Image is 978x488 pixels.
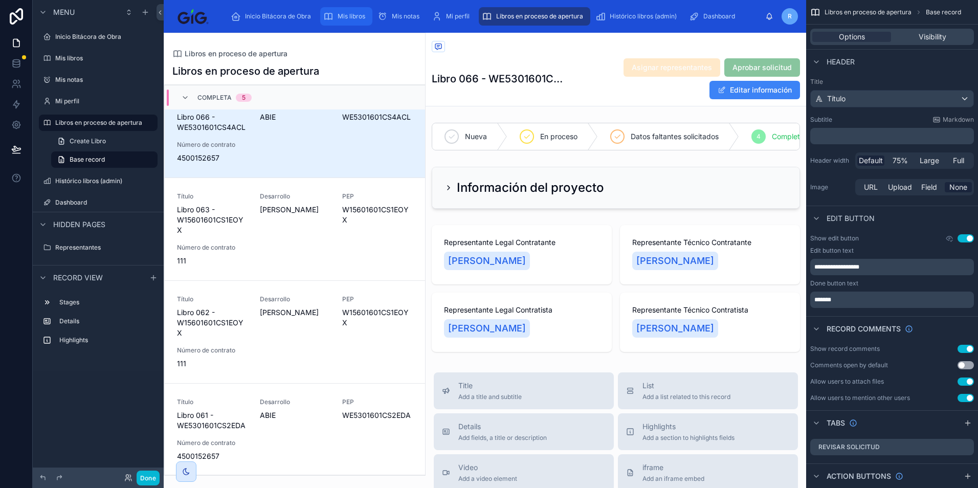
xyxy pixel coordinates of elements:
span: Número de contrato [177,439,248,447]
label: Libros en proceso de apertura [55,119,151,127]
a: TítuloLibro 063 - W15601601CS1EOYXDesarrollo[PERSON_NAME]PEPW15601601CS1EOYXNúmero de contrato111 [165,178,425,280]
span: Menu [53,7,75,17]
label: Revisar solicitud [818,443,880,451]
span: Header [827,57,855,67]
button: ListAdd a list related to this record [618,372,798,409]
span: Create Libro [70,137,106,145]
span: Add an iframe embed [642,475,704,483]
span: Mis notas [392,12,419,20]
a: Dashboard [686,7,742,26]
h1: Libro 066 - WE5301601CS4ACL [432,72,563,86]
a: Base record [51,151,158,168]
a: Libros en proceso de apertura [39,115,158,131]
a: Mi perfil [429,7,477,26]
span: PEP [342,398,413,406]
span: URL [864,182,878,192]
span: Desarrollo [260,295,330,303]
span: Add fields, a title or description [458,434,547,442]
span: WE5301601CS2EDA [342,410,413,420]
label: Mis notas [55,76,155,84]
span: 111 [177,256,248,266]
span: R [788,12,792,20]
label: Header width [810,157,851,165]
span: Add a video element [458,475,517,483]
span: 75% [893,156,908,166]
span: Libro 066 - WE5301601CS4ACL [177,112,248,132]
label: Mi perfil [55,97,155,105]
span: Record comments [827,324,901,334]
a: TítuloLibro 062 - W15601601CS1EOYXDesarrollo[PERSON_NAME]PEPW15601601CS1EOYXNúmero de contrato111 [165,280,425,383]
span: Título [827,94,846,104]
div: scrollable content [810,259,974,275]
button: DetailsAdd fields, a title or description [434,413,614,450]
span: Dashboard [703,12,735,20]
span: Mi perfil [446,12,470,20]
span: Libros en proceso de apertura [496,12,583,20]
div: scrollable content [33,290,164,359]
span: Título [177,295,248,303]
div: scrollable content [223,5,765,28]
span: Completa [197,94,232,102]
a: Mis notas [39,72,158,88]
span: PEP [342,192,413,201]
div: Comments open by default [810,361,888,369]
button: TitleAdd a title and subtitle [434,372,614,409]
span: Field [921,182,937,192]
span: 4500152657 [177,451,248,461]
span: Details [458,422,547,432]
button: Done [137,471,160,485]
label: Details [59,317,153,325]
span: Default [859,156,883,166]
span: Base record [70,156,105,164]
a: Mis notas [374,7,427,26]
span: Número de contrato [177,141,248,149]
label: Dashboard [55,198,155,207]
span: 4500152657 [177,153,248,163]
span: WE5301601CS4ACL [342,112,413,122]
span: Highlights [642,422,735,432]
div: Show record comments [810,345,880,353]
span: Record view [53,273,103,283]
span: Desarrollo [260,398,330,406]
span: None [949,182,967,192]
span: Markdown [943,116,974,124]
label: Done button text [810,279,858,287]
div: scrollable content [810,128,974,144]
label: Image [810,183,851,191]
span: W15601601CS1EOYX [342,205,413,225]
span: Hidden pages [53,219,105,230]
a: Dashboard [39,194,158,211]
span: Número de contrato [177,243,248,252]
a: Mis libros [320,7,372,26]
label: Inicio Bitácora de Obra [55,33,155,41]
span: Title [458,381,522,391]
span: Visibility [919,32,946,42]
div: 5 [242,94,246,102]
button: Editar información [709,81,800,99]
label: Edit button text [810,247,854,255]
span: Full [953,156,964,166]
a: Inicio Bitácora de Obra [228,7,318,26]
span: Libro 061 - WE5301601CS2EDA [177,410,248,431]
a: Mis libros [39,50,158,66]
a: Histórico libros (admin) [592,7,684,26]
a: Markdown [932,116,974,124]
span: Libro 062 - W15601601CS1EOYX [177,307,248,338]
span: List [642,381,730,391]
span: Edit button [827,213,875,224]
span: Action buttons [827,471,891,481]
span: Libros en proceso de apertura [825,8,912,16]
label: Stages [59,298,153,306]
label: Representantes [55,243,155,252]
span: Options [839,32,865,42]
span: Base record [926,8,961,16]
span: Add a title and subtitle [458,393,522,401]
label: Mis libros [55,54,155,62]
span: W15601601CS1EOYX [342,307,413,328]
span: Número de contrato [177,346,248,354]
label: Histórico libros (admin) [55,177,155,185]
span: [PERSON_NAME] [260,205,319,215]
button: HighlightsAdd a section to highlights fields [618,413,798,450]
span: Libros en proceso de apertura [185,49,287,59]
a: TítuloLibro 061 - WE5301601CS2EDADesarrolloABIEPEPWE5301601CS2EDANúmero de contrato4500152657 [165,383,425,476]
